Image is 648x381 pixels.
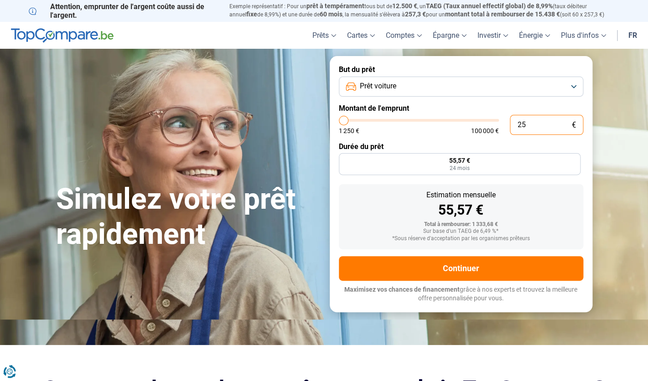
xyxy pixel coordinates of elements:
[449,157,470,164] span: 55,57 €
[29,2,218,20] p: Attention, emprunter de l'argent coûte aussi de l'argent.
[513,22,555,49] a: Énergie
[320,10,342,18] span: 60 mois
[346,236,576,242] div: *Sous réserve d'acceptation par les organismes prêteurs
[426,2,553,10] span: TAEG (Taux annuel effectif global) de 8,99%
[380,22,427,49] a: Comptes
[339,104,583,113] label: Montant de l'emprunt
[427,22,472,49] a: Épargne
[11,28,114,43] img: TopCompare
[346,228,576,235] div: Sur base d'un TAEG de 6,49 %*
[360,81,396,91] span: Prêt voiture
[623,22,643,49] a: fr
[56,182,319,252] h1: Simulez votre prêt rapidement
[346,221,576,228] div: Total à rembourser: 1 333,68 €
[342,22,380,49] a: Cartes
[405,10,426,18] span: 257,3 €
[339,77,583,97] button: Prêt voiture
[339,285,583,303] p: grâce à nos experts et trouvez la meilleure offre personnalisée pour vous.
[339,65,583,74] label: But du prêt
[306,2,364,10] span: prêt à tempérament
[450,165,470,171] span: 24 mois
[246,10,257,18] span: fixe
[346,191,576,199] div: Estimation mensuelle
[339,142,583,151] label: Durée du prêt
[339,128,359,134] span: 1 250 €
[572,121,576,129] span: €
[555,22,612,49] a: Plus d'infos
[344,286,460,293] span: Maximisez vos chances de financement
[307,22,342,49] a: Prêts
[472,22,513,49] a: Investir
[445,10,560,18] span: montant total à rembourser de 15.438 €
[392,2,417,10] span: 12.500 €
[339,256,583,281] button: Continuer
[229,2,620,19] p: Exemple représentatif : Pour un tous but de , un (taux débiteur annuel de 8,99%) et une durée de ...
[346,203,576,217] div: 55,57 €
[471,128,499,134] span: 100 000 €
